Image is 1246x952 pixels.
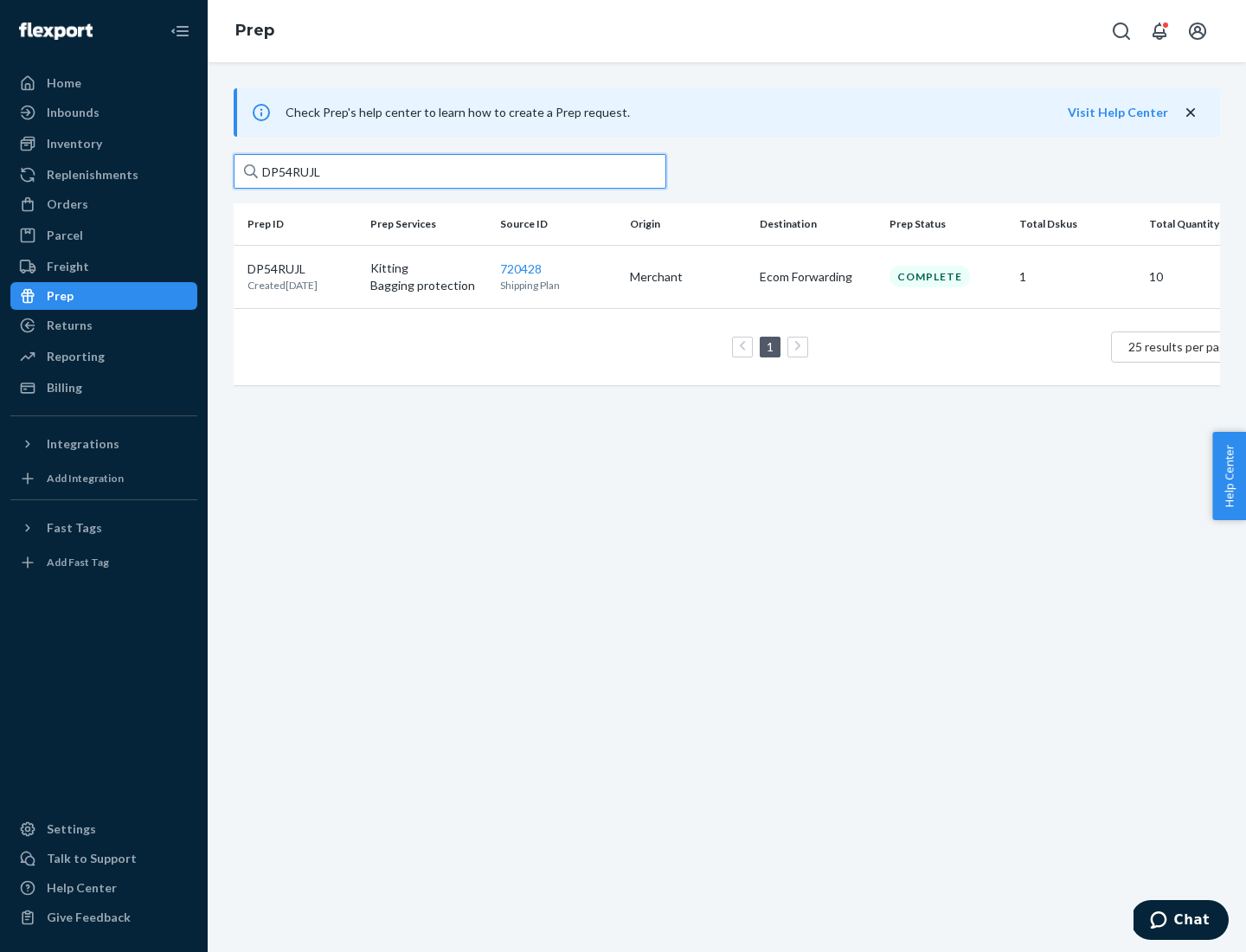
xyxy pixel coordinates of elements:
input: Search prep jobs [234,154,666,189]
a: Freight [10,253,197,280]
div: Prep [47,287,74,305]
a: Orders [10,190,197,218]
div: Orders [47,196,88,213]
a: Inventory [10,130,197,158]
div: Billing [47,379,82,396]
img: Flexport logo [19,23,93,40]
ol: breadcrumbs [222,6,288,56]
div: Parcel [47,227,83,244]
a: Parcel [10,222,197,249]
div: Home [47,74,81,92]
a: Prep [10,282,197,310]
a: Returns [10,312,197,339]
div: Returns [47,317,93,334]
p: Shipping Plan [500,278,616,293]
p: Bagging protection [370,277,486,294]
div: Complete [890,266,970,287]
div: Replenishments [47,166,138,183]
p: Merchant [630,268,746,286]
button: Close Navigation [163,14,197,48]
button: Talk to Support [10,845,197,872]
p: Created [DATE] [247,278,318,293]
div: Talk to Support [47,850,137,867]
div: Inventory [47,135,102,152]
button: Open notifications [1142,14,1177,48]
button: Give Feedback [10,904,197,931]
a: Billing [10,374,197,402]
a: Settings [10,815,197,843]
button: Open account menu [1180,14,1215,48]
th: Total Dskus [1012,203,1142,245]
a: Replenishments [10,161,197,189]
button: Integrations [10,430,197,458]
div: Settings [47,820,96,838]
a: Add Fast Tag [10,549,197,576]
div: Add Fast Tag [47,555,109,569]
p: Kitting [370,260,486,277]
div: Give Feedback [47,909,131,926]
div: Integrations [47,435,119,453]
p: DP54RUJL [247,261,318,278]
a: Inbounds [10,99,197,126]
button: Help Center [1212,432,1246,520]
div: Fast Tags [47,519,102,537]
a: Home [10,69,197,97]
a: Reporting [10,343,197,370]
a: Help Center [10,874,197,902]
div: Reporting [47,348,105,365]
a: Add Integration [10,465,197,492]
span: 25 results per page [1128,339,1233,354]
th: Prep Services [363,203,493,245]
div: Inbounds [47,104,100,121]
th: Source ID [493,203,623,245]
button: Open Search Box [1104,14,1139,48]
th: Prep ID [234,203,363,245]
button: Fast Tags [10,514,197,542]
div: Help Center [47,879,117,897]
button: close [1182,104,1199,122]
button: Visit Help Center [1068,104,1168,121]
p: 1 [1019,268,1135,286]
p: Ecom Forwarding [760,268,876,286]
iframe: Opens a widget where you can chat to one of our agents [1134,900,1229,943]
div: Add Integration [47,471,124,486]
th: Destination [753,203,883,245]
th: Origin [623,203,753,245]
a: 720428 [500,261,542,276]
a: Prep [235,21,274,40]
th: Prep Status [883,203,1012,245]
span: Check Prep's help center to learn how to create a Prep request. [286,105,630,119]
a: Page 1 is your current page [763,339,777,354]
div: Freight [47,258,89,275]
